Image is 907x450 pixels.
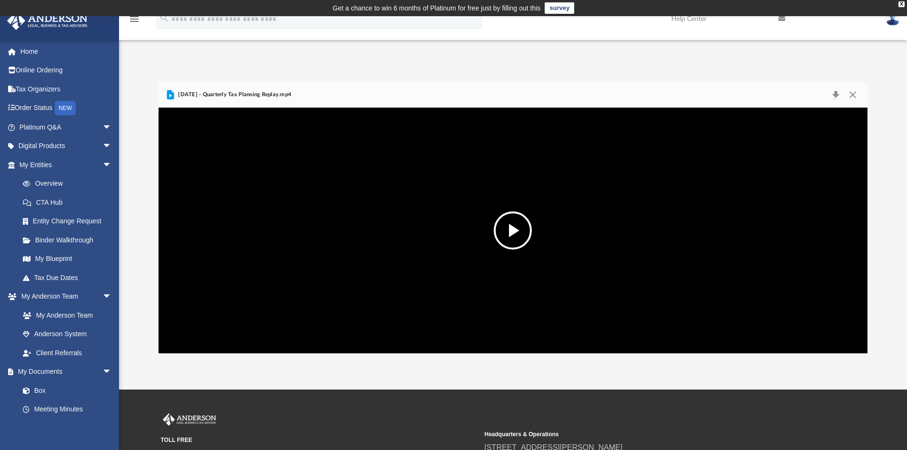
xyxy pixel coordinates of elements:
span: arrow_drop_down [102,362,121,382]
div: close [898,1,905,7]
a: My Blueprint [13,250,121,269]
a: Box [13,381,117,400]
div: Preview [159,82,868,353]
span: [DATE] - Quarterly Tax Planning Replay.mp4 [176,90,291,99]
a: Entity Change Request [13,212,126,231]
span: arrow_drop_down [102,137,121,156]
div: File preview [159,108,868,353]
img: Anderson Advisors Platinum Portal [4,11,90,30]
a: CTA Hub [13,193,126,212]
a: Meeting Minutes [13,400,121,419]
img: User Pic [886,12,900,26]
a: Online Ordering [7,61,126,80]
a: My Entitiesarrow_drop_down [7,155,126,174]
i: menu [129,13,140,25]
button: Download [827,88,844,101]
small: Headquarters & Operations [485,430,802,439]
a: Order StatusNEW [7,99,126,118]
a: survey [545,2,574,14]
small: TOLL FREE [161,436,478,444]
span: arrow_drop_down [102,155,121,175]
span: arrow_drop_down [102,287,121,307]
a: Tax Organizers [7,80,126,99]
div: Get a chance to win 6 months of Platinum for free just by filling out this [333,2,541,14]
a: My Anderson Team [13,306,117,325]
i: search [159,13,169,23]
span: arrow_drop_down [102,118,121,137]
div: NEW [55,101,76,115]
a: Platinum Q&Aarrow_drop_down [7,118,126,137]
a: Anderson System [13,325,121,344]
a: Overview [13,174,126,193]
button: Close [844,88,861,101]
a: menu [129,18,140,25]
a: Client Referrals [13,343,121,362]
a: Home [7,42,126,61]
a: My Anderson Teamarrow_drop_down [7,287,121,306]
img: Anderson Advisors Platinum Portal [161,413,218,426]
a: Digital Productsarrow_drop_down [7,137,126,156]
a: My Documentsarrow_drop_down [7,362,121,381]
a: Binder Walkthrough [13,230,126,250]
a: Tax Due Dates [13,268,126,287]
